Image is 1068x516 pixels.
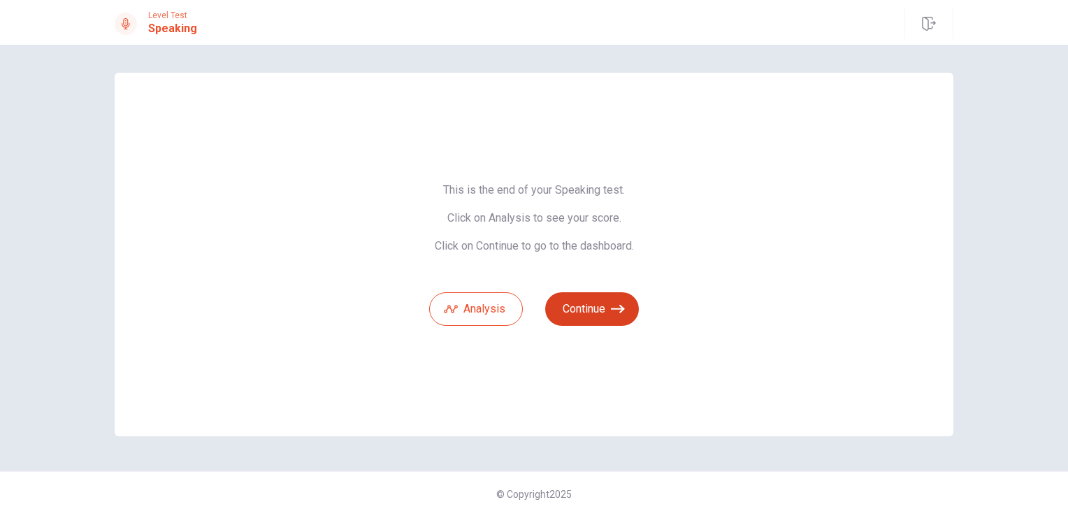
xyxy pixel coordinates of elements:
[496,489,572,500] span: © Copyright 2025
[429,183,639,253] span: This is the end of your Speaking test. Click on Analysis to see your score. Click on Continue to ...
[148,10,197,20] span: Level Test
[148,20,197,37] h1: Speaking
[545,292,639,326] button: Continue
[429,292,523,326] button: Analysis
